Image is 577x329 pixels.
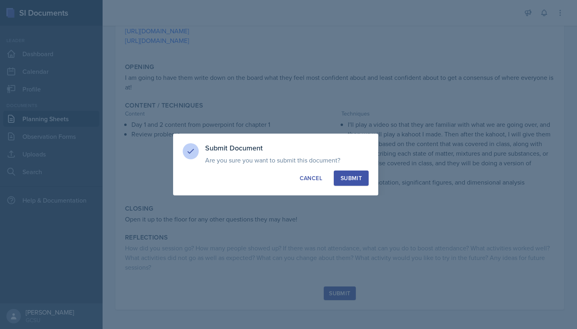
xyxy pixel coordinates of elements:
button: Cancel [293,171,329,186]
p: Are you sure you want to submit this document? [205,156,369,164]
div: Submit [341,174,362,182]
button: Submit [334,171,369,186]
h3: Submit Document [205,143,369,153]
div: Cancel [300,174,322,182]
